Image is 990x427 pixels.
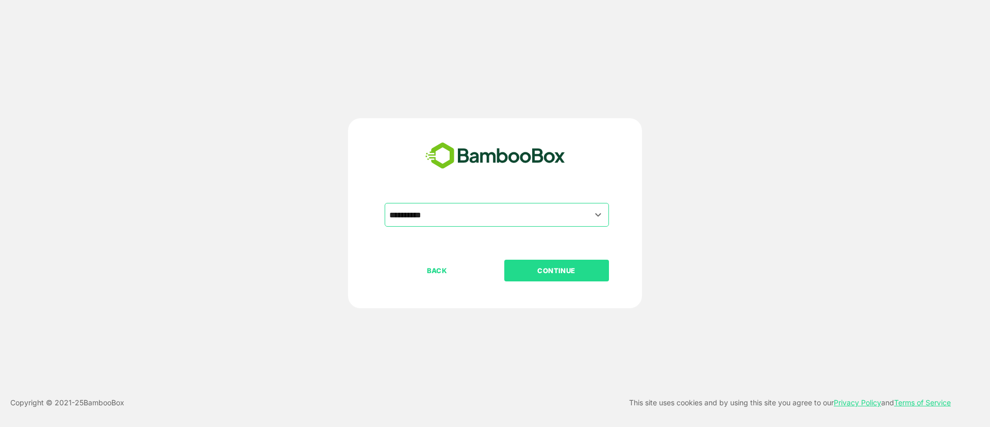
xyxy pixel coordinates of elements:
a: Terms of Service [894,398,951,407]
p: CONTINUE [505,265,608,276]
button: BACK [385,260,489,281]
img: bamboobox [420,139,571,173]
button: Open [591,208,605,222]
button: CONTINUE [504,260,609,281]
p: BACK [386,265,489,276]
p: Copyright © 2021- 25 BambooBox [10,397,124,409]
p: This site uses cookies and by using this site you agree to our and [629,397,951,409]
a: Privacy Policy [834,398,881,407]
